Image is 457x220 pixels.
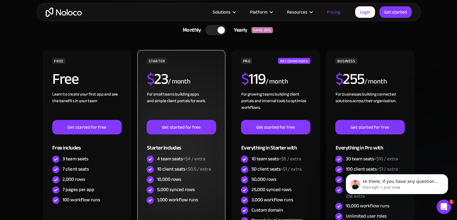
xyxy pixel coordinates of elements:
div: Platform [250,8,267,16]
div: 50,000 rows [251,176,276,183]
div: Learn to create your first app and see the benefits in your team ‍ [52,91,121,120]
div: Solutions [205,8,242,16]
a: Get started for free [147,120,216,134]
a: Get started for free [52,120,121,134]
a: Get started for free [241,120,310,134]
div: PRO [241,58,252,64]
div: Custom domain [251,207,283,213]
span: 1 [449,200,454,204]
div: Resources [279,8,319,16]
h2: Free [52,71,78,86]
span: $ [335,65,343,93]
div: 25,000 synced rows [251,186,291,193]
div: STARTER [147,58,167,64]
a: Get started for free [335,120,404,134]
div: / month [364,77,387,86]
div: Monthly [175,26,206,35]
a: Login [355,6,375,18]
div: Solutions [213,8,230,16]
span: +$6 / extra [279,154,301,163]
div: 2,000 rows [62,176,85,183]
h2: 23 [147,71,168,86]
span: $ [241,65,248,93]
span: $ [147,65,154,93]
a: home [46,8,82,17]
div: / month [265,77,288,86]
div: 50 client seats [251,166,301,172]
div: Everything in Starter with [241,134,310,154]
div: 1,000 workflow runs [157,196,198,203]
div: / month [168,77,190,86]
div: 5,000 synced rows [157,186,194,193]
a: Pricing [319,8,348,16]
div: FREE [52,58,66,64]
iframe: Intercom live chat [437,200,451,214]
h2: 119 [241,71,265,86]
span: +$1 / extra [280,165,301,174]
div: 10,000 rows [157,176,181,183]
div: 3 team seats [62,156,88,162]
div: 10,000 workflow runs [346,203,389,209]
span: +$4 / extra [183,154,205,163]
iframe: Intercom notifications message [337,162,457,204]
div: 30 team seats [346,156,398,162]
div: Platform [242,8,279,16]
div: RECOMMENDED [278,58,310,64]
div: BUSINESS [335,58,357,64]
div: SAVE 20% [251,27,273,33]
div: Yearly [226,26,251,35]
div: Starter includes [147,134,216,154]
div: 10 team seats [251,156,301,162]
h2: 255 [335,71,364,86]
span: +$10 / extra [374,154,398,163]
div: Everything in Pro with [335,134,404,154]
div: Free includes [52,134,121,154]
span: +$0.5 / extra [185,165,211,174]
div: Resources [287,8,307,16]
div: Unlimited user roles [346,213,386,219]
div: 7 pages per app [62,186,94,193]
div: 4 team seats [157,156,205,162]
div: 100 workflow runs [62,196,100,203]
div: For small teams building apps and simple client portals for work. ‍ [147,91,216,120]
div: For businesses building connected solutions across their organization. ‍ [335,91,404,120]
div: 10 client seats [157,166,211,172]
div: 3,000 workflow runs [251,196,293,203]
a: Get started [379,6,412,18]
div: 7 client seats [62,166,89,172]
div: For growing teams building client portals and internal tools to optimize workflows. [241,91,310,120]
